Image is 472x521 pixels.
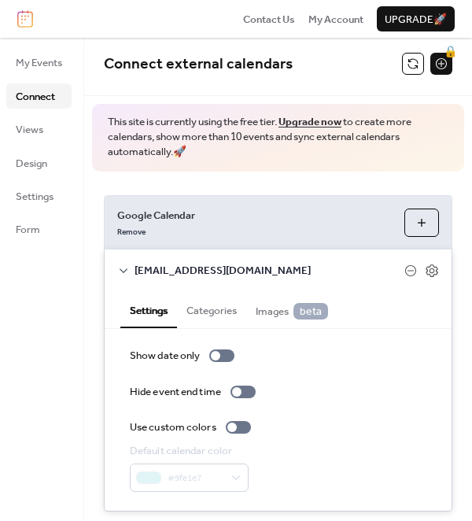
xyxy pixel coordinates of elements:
button: Categories [177,291,246,327]
div: Show date only [130,348,200,364]
span: beta [293,303,328,320]
button: Upgrade🚀 [377,6,455,31]
div: Use custom colors [130,419,216,435]
span: Connect external calendars [104,50,293,79]
button: Settings [120,291,177,328]
span: Remove [117,227,146,238]
div: Default calendar color [130,443,245,459]
a: My Events [6,50,72,75]
a: Design [6,150,72,176]
a: Settings [6,183,72,209]
span: Views [16,122,43,138]
a: Form [6,216,72,242]
button: Images beta [246,291,337,327]
a: My Account [308,11,363,27]
a: Connect [6,83,72,109]
img: logo [17,10,33,28]
span: My Events [16,55,62,71]
span: This site is currently using the free tier. to create more calendars, show more than 10 events an... [108,115,448,160]
span: Contact Us [243,12,295,28]
span: Settings [16,189,53,205]
a: Views [6,116,72,142]
span: Images [256,303,328,320]
a: Upgrade now [278,112,341,132]
span: Google Calendar [117,208,392,224]
div: Hide event end time [130,384,221,400]
span: Design [16,156,47,172]
span: My Account [308,12,363,28]
span: [EMAIL_ADDRESS][DOMAIN_NAME] [135,263,404,279]
span: Form [16,222,40,238]
span: Connect [16,89,55,105]
span: Upgrade 🚀 [385,12,447,28]
a: Contact Us [243,11,295,27]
